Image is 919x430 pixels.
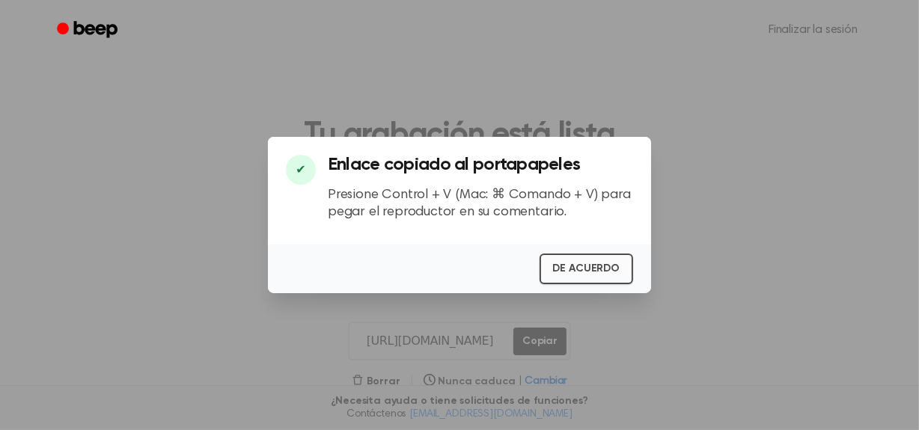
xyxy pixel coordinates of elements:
[769,24,858,36] font: Finalizar la sesión
[296,162,305,176] font: ✔
[553,263,620,274] font: DE ACUERDO
[540,254,633,284] button: DE ACUERDO
[46,16,131,45] a: Bip
[328,156,580,173] font: Enlace copiado al portapapeles
[328,188,631,219] font: Presione Control + V (Mac: ⌘ Comando + V) para pegar el reproductor en su comentario.
[754,12,873,48] a: Finalizar la sesión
